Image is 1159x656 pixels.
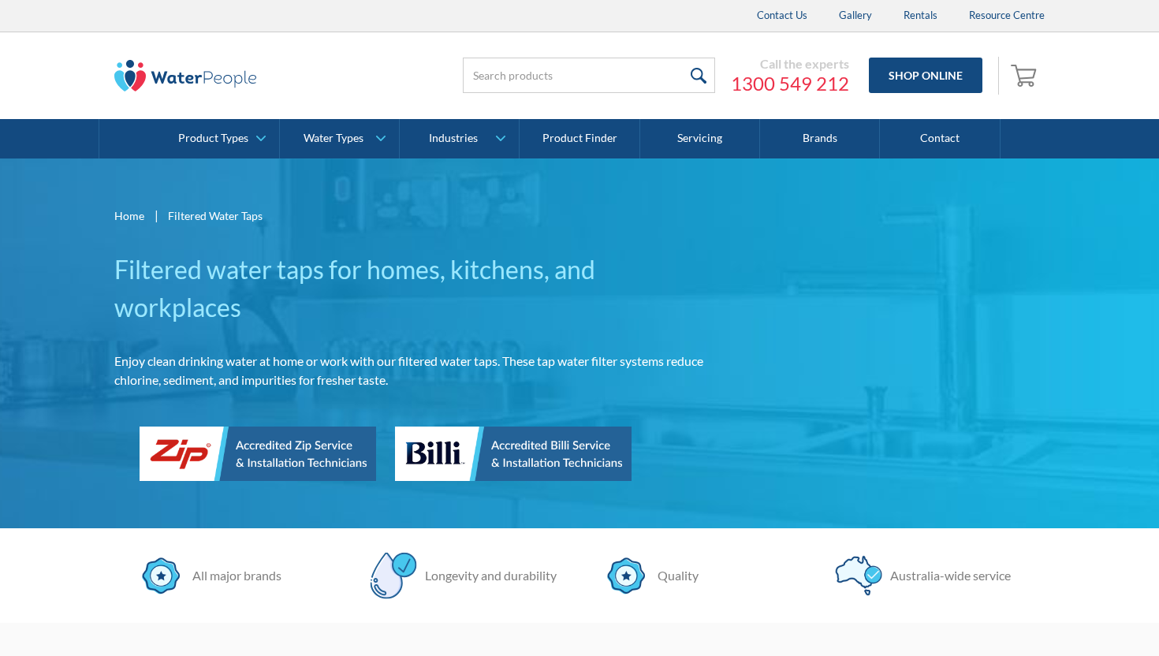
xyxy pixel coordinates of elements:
a: Open cart [1007,57,1045,95]
img: shopping cart [1011,62,1041,88]
a: Home [114,207,144,224]
div: Water Types [304,132,363,145]
a: Product Types [159,119,278,158]
img: The Water People [114,60,256,91]
a: Water Types [280,119,399,158]
div: Call the experts [731,56,849,72]
div: Quality [650,566,699,585]
div: All major brands [184,566,281,585]
div: Longevity and durability [417,566,557,585]
a: Brands [760,119,880,158]
p: Enjoy clean drinking water at home or work with our filtered water taps. These tap water filter s... [114,352,720,389]
h1: Filtered water taps for homes, kitchens, and workplaces [114,251,720,326]
div: Product Types [178,132,248,145]
a: Product Finder [520,119,639,158]
div: Filtered Water Taps [168,207,263,224]
a: Servicing [640,119,760,158]
div: Australia-wide service [882,566,1011,585]
a: 1300 549 212 [731,72,849,95]
input: Search products [463,58,715,93]
div: Industries [429,132,478,145]
a: Contact [880,119,1000,158]
div: | [152,206,160,225]
a: Industries [400,119,519,158]
a: Shop Online [869,58,982,93]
